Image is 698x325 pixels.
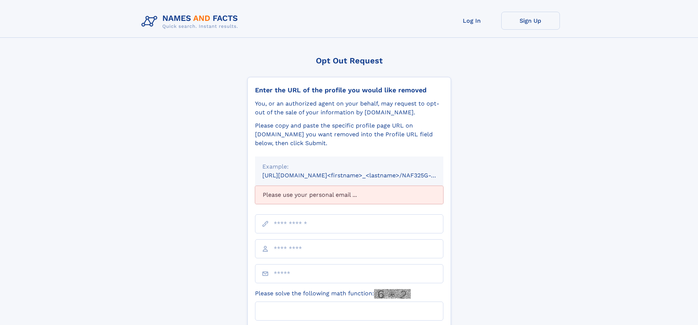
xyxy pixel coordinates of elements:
div: Opt Out Request [247,56,451,65]
small: [URL][DOMAIN_NAME]<firstname>_<lastname>/NAF325G-xxxxxxxx [262,172,457,179]
div: Enter the URL of the profile you would like removed [255,86,443,94]
img: Logo Names and Facts [139,12,244,32]
a: Sign Up [501,12,560,30]
label: Please solve the following math function: [255,289,411,299]
div: You, or an authorized agent on your behalf, may request to opt-out of the sale of your informatio... [255,99,443,117]
div: Please use your personal email ... [255,186,443,204]
a: Log In [443,12,501,30]
div: Please copy and paste the specific profile page URL on [DOMAIN_NAME] you want removed into the Pr... [255,121,443,148]
div: Example: [262,162,436,171]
